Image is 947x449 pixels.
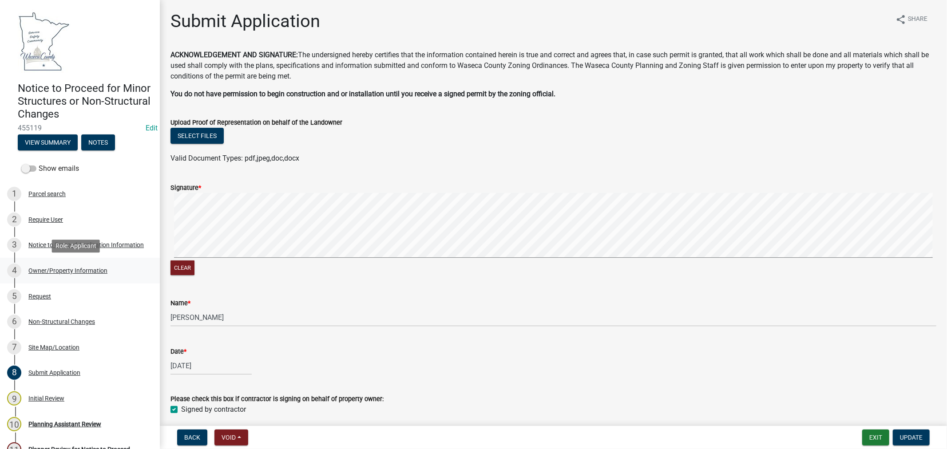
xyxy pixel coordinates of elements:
div: Non-Structural Changes [28,319,95,325]
button: shareShare [888,11,935,28]
div: 10 [7,417,21,431]
wm-modal-confirm: Summary [18,140,78,147]
div: Notice to Proceed Application Information [28,242,144,248]
i: share [895,14,906,25]
input: mm/dd/yyyy [170,357,252,375]
span: 455119 [18,124,142,132]
h1: Submit Application [170,11,320,32]
button: Exit [862,429,889,445]
label: Upload Proof of Representation on behalf of the Landowner [170,120,342,126]
label: Name [170,300,190,307]
button: Back [177,429,207,445]
a: Edit [146,124,158,132]
label: Show emails [21,163,79,174]
button: Notes [81,134,115,150]
button: View Summary [18,134,78,150]
div: Site Map/Location [28,344,79,351]
span: Valid Document Types: pdf,jpeg,doc,docx [170,154,299,162]
div: Planning Assistant Review [28,421,101,427]
div: Initial Review [28,395,64,402]
p: The undersigned hereby certifies that the information contained herein is true and correct and ag... [170,50,936,82]
div: 1 [7,187,21,201]
span: Void [222,434,236,441]
div: 2 [7,213,21,227]
label: Please check this box if contractor is signing on behalf of property owner: [170,396,384,402]
div: Parcel search [28,191,66,197]
label: Signed by contractor [181,404,246,415]
span: Share [908,14,927,25]
button: Void [214,429,248,445]
div: 9 [7,391,21,406]
div: 4 [7,264,21,278]
strong: You do not have permission to begin construction and or installation until you receive a signed p... [170,90,555,98]
button: Update [893,429,930,445]
div: Require User [28,217,63,223]
img: Waseca County, Minnesota [18,9,70,73]
strong: ACKNOWLEDGEMENT AND SIGNATURE: [170,51,298,59]
label: Signature [170,185,201,191]
h4: Notice to Proceed for Minor Structures or Non-Structural Changes [18,82,153,120]
div: 8 [7,366,21,380]
label: Date [170,349,186,355]
div: 3 [7,238,21,252]
button: Select files [170,128,224,144]
span: Back [184,434,200,441]
span: Update [900,434,923,441]
button: Clear [170,260,194,275]
wm-modal-confirm: Notes [81,140,115,147]
div: Owner/Property Information [28,268,107,274]
div: 5 [7,289,21,303]
div: Submit Application [28,370,80,376]
div: Role: Applicant [52,240,100,252]
wm-modal-confirm: Edit Application Number [146,124,158,132]
div: Request [28,293,51,299]
div: 6 [7,315,21,329]
div: 7 [7,340,21,354]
